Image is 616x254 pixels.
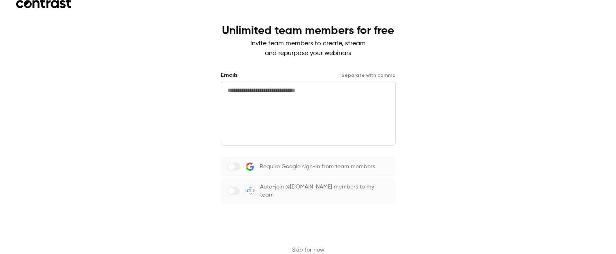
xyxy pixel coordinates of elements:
[221,178,396,204] label: Auto-join @[DOMAIN_NAME] members to my team
[221,71,238,79] label: Emails
[222,39,394,58] p: Invite team members to create, stream and repurpose your webinars
[221,157,396,176] label: Require Google sign-in from team members
[341,72,396,78] p: Separate with comma
[245,186,255,196] img: Students
[221,214,396,233] button: Send invites
[222,24,394,37] h1: Unlimited team members for free
[292,246,324,254] button: Skip for now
